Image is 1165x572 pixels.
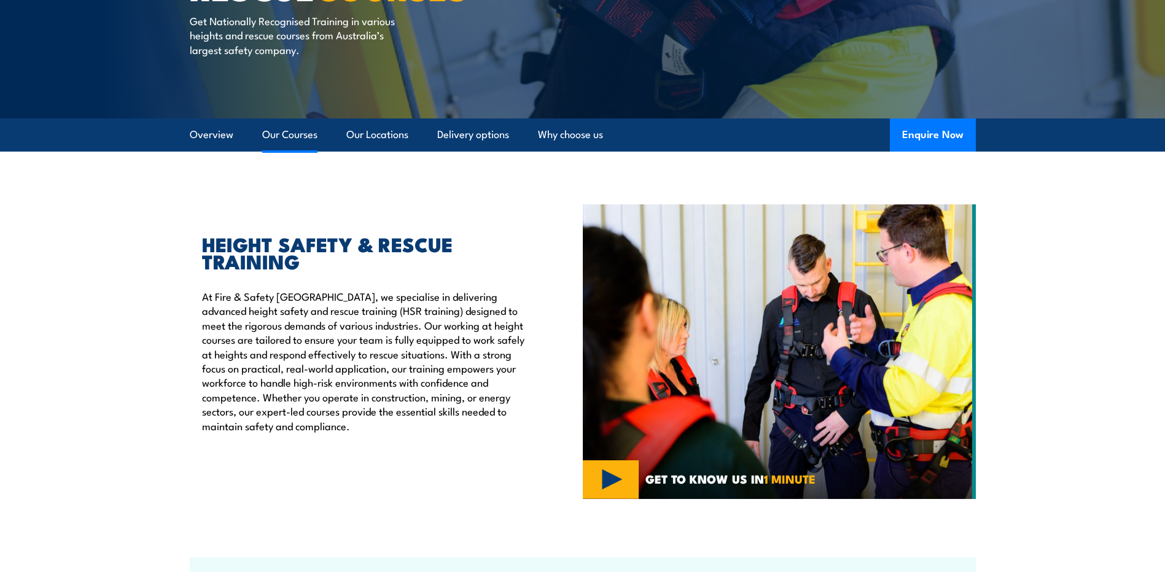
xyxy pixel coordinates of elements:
p: Get Nationally Recognised Training in various heights and rescue courses from Australia’s largest... [190,14,414,56]
a: Our Courses [262,118,318,151]
a: Why choose us [538,118,603,151]
a: Our Locations [346,118,408,151]
p: At Fire & Safety [GEOGRAPHIC_DATA], we specialise in delivering advanced height safety and rescue... [202,289,526,433]
img: Fire & Safety Australia offer working at heights courses and training [583,204,976,499]
span: GET TO KNOW US IN [645,473,816,484]
strong: 1 MINUTE [764,470,816,487]
h2: HEIGHT SAFETY & RESCUE TRAINING [202,235,526,269]
a: Delivery options [437,118,509,151]
button: Enquire Now [890,118,976,152]
a: Overview [190,118,233,151]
